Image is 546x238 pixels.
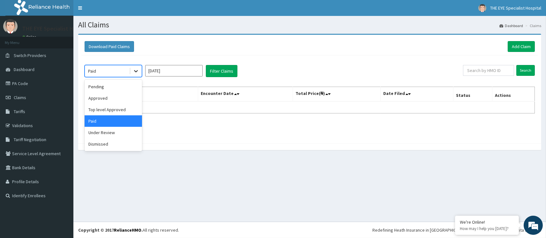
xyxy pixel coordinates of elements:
[478,4,486,12] img: User Image
[463,65,514,76] input: Search by HMO ID
[508,41,535,52] a: Add Claim
[206,65,237,77] button: Filter Claims
[85,92,142,104] div: Approved
[14,137,46,142] span: Tariff Negotiation
[33,36,107,44] div: Chat with us now
[453,87,492,102] th: Status
[73,222,546,238] footer: All rights reserved.
[78,227,143,233] strong: Copyright © 2017 .
[85,41,134,52] button: Download Paid Claims
[516,65,535,76] input: Search
[198,87,293,102] th: Encounter Date
[492,87,535,102] th: Actions
[105,3,120,18] div: Minimize live chat window
[14,95,26,100] span: Claims
[22,26,91,32] p: THE EYE Specialist Hospital
[499,23,523,28] a: Dashboard
[145,65,203,76] input: Select Month and Year
[85,127,142,138] div: Under Review
[37,76,88,140] span: We're online!
[524,23,541,28] li: Claims
[372,227,541,233] div: Redefining Heath Insurance in [GEOGRAPHIC_DATA] using Telemedicine and Data Science!
[14,53,46,58] span: Switch Providers
[460,219,514,225] div: We're Online!
[85,104,142,115] div: Top level Approved
[85,138,142,150] div: Dismissed
[12,32,26,48] img: d_794563401_company_1708531726252_794563401
[114,227,141,233] a: RelianceHMO
[3,165,122,187] textarea: Type your message and hit 'Enter'
[490,5,541,11] span: THE EYE Specialist Hospital
[85,115,142,127] div: Paid
[88,68,96,74] div: Paid
[460,226,514,231] p: How may I help you today?
[14,109,25,114] span: Tariffs
[85,81,142,92] div: Pending
[3,19,18,33] img: User Image
[381,87,453,102] th: Date Filed
[78,21,541,29] h1: All Claims
[293,87,381,102] th: Total Price(₦)
[14,67,34,72] span: Dashboard
[22,35,38,39] a: Online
